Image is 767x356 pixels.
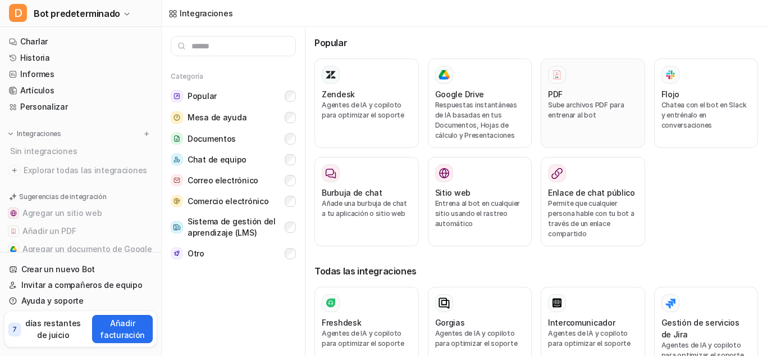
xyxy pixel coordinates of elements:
button: Comercio electrónicoComercio electrónico [171,191,296,211]
button: Correo electrónicoCorreo electrónico [171,170,296,191]
a: Crear un nuevo Bot [4,262,157,277]
a: Artículos [4,83,157,98]
font: Mesa de ayuda [188,112,246,122]
button: Sitio webSitio webEntrena al bot en cualquier sitio usando el rastreo automático [428,157,532,246]
font: Ayuda y soporte [21,296,84,305]
a: Personalizar [4,99,157,115]
img: Sistema de gestión del aprendizaje (LMS) [171,221,183,233]
font: Enlace de chat público [548,188,635,197]
button: Añadir un PDFAñadir un PDF [4,222,157,240]
font: Artículos [20,85,54,95]
img: Correo electrónico [171,174,183,186]
font: Comercio electrónico [188,196,268,206]
font: Burbuja de chat [322,188,382,197]
img: Agregar un documento de Google [10,246,17,253]
img: Mesa de ayuda [171,111,183,124]
a: Integraciones [168,7,232,19]
button: DocumentosDocumentos [171,128,296,149]
button: Enlace de chat públicoPermite que cualquier persona hable con tu bot a través de un enlace compar... [541,157,645,246]
img: Google Drive [439,70,450,80]
font: Popular [188,91,217,101]
img: menu_add.svg [143,130,150,138]
font: Añade una burbuja de chat a tu aplicación o sitio web [322,199,407,218]
img: Popular [171,90,183,102]
font: Crear un nuevo Bot [21,264,95,274]
button: Mesa de ayudaMesa de ayuda [171,107,296,128]
font: Zendesk [322,89,355,99]
font: Historia [20,53,50,62]
img: Documentos [171,133,183,145]
button: Añadir facturación [92,315,153,343]
font: Personalizar [20,102,68,111]
font: Invitar a compañeros de equipo [21,280,143,290]
font: Otro [188,249,204,258]
font: Flojo [661,89,680,99]
button: Chat de equipoChat de equipo [171,149,296,170]
a: Historia [4,50,157,66]
font: Respuestas instantáneas de IA basadas en tus Documentos, Hojas de cálculo y Presentaciones [435,101,517,139]
font: PDF [548,89,563,99]
a: Ayuda y soporte [4,293,157,309]
font: Intercomunicador [548,318,615,327]
img: Añadir un PDF [10,228,17,235]
img: expandir menú [7,130,15,138]
a: Charlar [4,34,157,49]
font: Documentos [188,134,236,143]
font: Correo electrónico [188,175,258,185]
button: ZendeskAgentes de IA y copiloto para optimizar el soporte [314,58,419,148]
font: Todas las integraciones [314,265,417,277]
font: Agentes de IA y copiloto para optimizar el soporte [322,101,404,119]
font: Charlar [20,37,48,46]
font: Explorar todas las integraciones [24,165,147,175]
font: Integraciones [17,129,61,138]
button: Agregar un documento de GoogleAgregar un documento de Google [4,240,157,258]
button: Integraciones [4,128,65,139]
font: Entrena al bot en cualquier sitio usando el rastreo automático [435,199,521,228]
button: PopularPopular [171,85,296,107]
font: Freshdesk [322,318,361,327]
button: PDFPDFSube archivos PDF para entrenar al bot [541,58,645,148]
font: Categoría [171,72,203,80]
img: Sitio web [439,168,450,179]
img: Otro [171,247,183,259]
img: Explora todas las integraciones [9,165,20,176]
button: FlojoFlojoChatea con el bot en Slack y entrénalo en conversaciones [654,58,759,148]
button: OtroOtro [171,243,296,264]
font: Añadir facturación [100,318,145,340]
img: Agregar un sitio web [10,210,17,217]
img: Flojo [665,68,676,81]
button: Agregar un sitio webAgregar un sitio web [4,204,157,222]
font: Chat de equipo [188,155,246,164]
font: Gestión de servicios de Jira [661,318,739,339]
font: Añadir un PDF [22,226,76,236]
font: Sugerencias de integración [19,192,107,201]
font: D [14,6,22,20]
font: días restantes de juicio [25,318,81,340]
img: Chat de equipo [171,154,183,165]
font: Sube archivos PDF para entrenar al bot [548,101,624,119]
font: Informes [20,69,54,79]
img: PDF [551,69,563,80]
a: Explorar todas las integraciones [4,163,157,178]
font: Bot predeterminado [34,8,120,19]
font: 7 [12,325,17,334]
a: Informes [4,66,157,82]
a: Invitar a compañeros de equipo [4,277,157,293]
font: Sitio web [435,188,471,197]
font: Sistema de gestión del aprendizaje (LMS) [188,217,276,237]
font: Chatea con el bot en Slack y entrénalo en conversaciones [661,101,747,129]
font: Agentes de IA y copiloto para optimizar el soporte [435,329,518,348]
font: Permite que cualquier persona hable con tu bot a través de un enlace compartido [548,199,634,238]
font: Agregar un documento de Google [22,244,152,254]
font: Agregar un sitio web [22,208,102,218]
button: Google DriveGoogle DriveRespuestas instantáneas de IA basadas en tus Documentos, Hojas de cálculo... [428,58,532,148]
font: Google Drive [435,89,485,99]
font: Gorgias [435,318,465,327]
font: Integraciones [180,8,232,18]
font: Sin integraciones [10,146,77,156]
font: Agentes de IA y copiloto para optimizar el soporte [322,329,404,348]
font: Popular [314,37,347,48]
button: Burbuja de chatAñade una burbuja de chat a tu aplicación o sitio web [314,157,419,246]
font: Agentes de IA y copiloto para optimizar el soporte [548,329,631,348]
button: Sistema de gestión del aprendizaje (LMS)Sistema de gestión del aprendizaje (LMS) [171,211,296,243]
